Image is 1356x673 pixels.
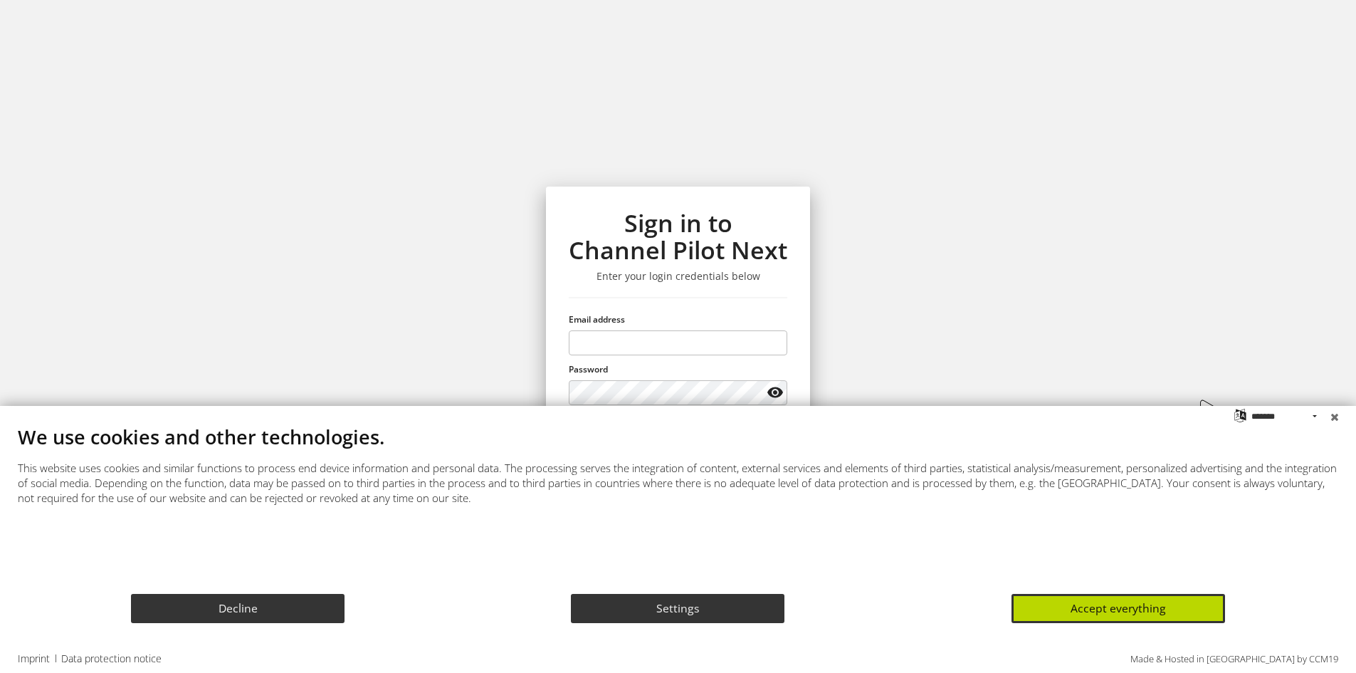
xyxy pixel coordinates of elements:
div: We use cookies and other technologies. [18,427,1338,447]
button: Settings [571,594,784,623]
div: This website uses cookies and similar functions to process end device information and personal da... [18,461,1338,506]
span: Email address [569,313,625,325]
h1: Sign in to Channel Pilot Next [569,209,787,264]
button: Decline [131,594,345,623]
select: Choose language [1251,406,1323,427]
a: Data protection notice [61,652,162,666]
span: Password [569,363,608,375]
h3: Enter your login credentials below [569,270,787,283]
label: Choose language [1233,407,1248,422]
keeper-lock: Open Keeper Popup [762,335,779,352]
button: Accept everything [1011,594,1225,623]
a: Imprint [18,652,50,666]
button: Close [1324,406,1345,427]
a: Made & Hosted in [GEOGRAPHIC_DATA] by CCM19 [1130,652,1338,665]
